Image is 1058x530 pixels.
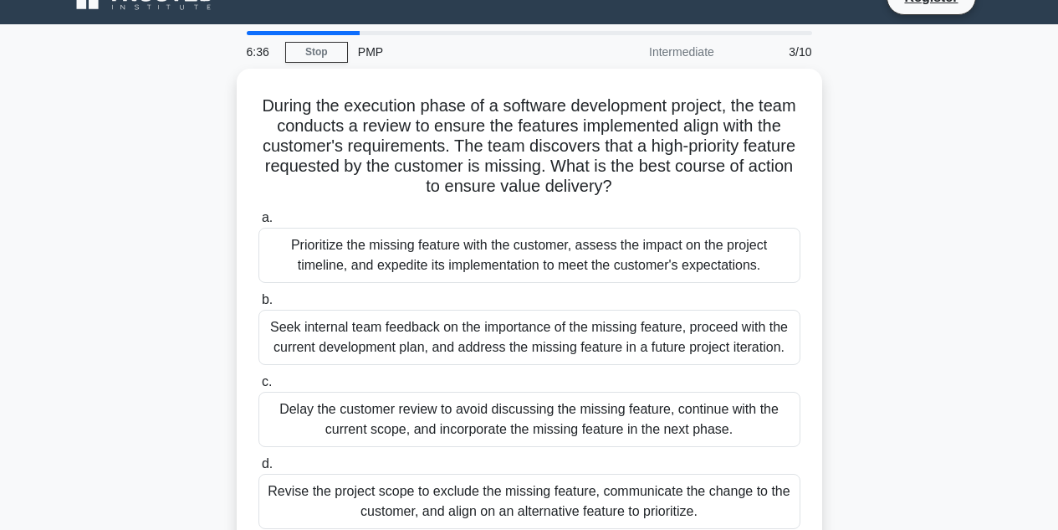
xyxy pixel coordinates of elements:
div: 6:36 [237,35,285,69]
div: PMP [348,35,578,69]
div: Revise the project scope to exclude the missing feature, communicate the change to the customer, ... [258,474,800,529]
div: 3/10 [724,35,822,69]
div: Delay the customer review to avoid discussing the missing feature, continue with the current scop... [258,392,800,447]
div: Seek internal team feedback on the importance of the missing feature, proceed with the current de... [258,310,800,365]
div: Intermediate [578,35,724,69]
span: d. [262,456,273,471]
h5: During the execution phase of a software development project, the team conducts a review to ensur... [257,95,802,198]
div: Prioritize the missing feature with the customer, assess the impact on the project timeline, and ... [258,228,800,283]
span: a. [262,210,273,224]
span: b. [262,292,273,306]
a: Stop [285,42,348,63]
span: c. [262,374,272,388]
